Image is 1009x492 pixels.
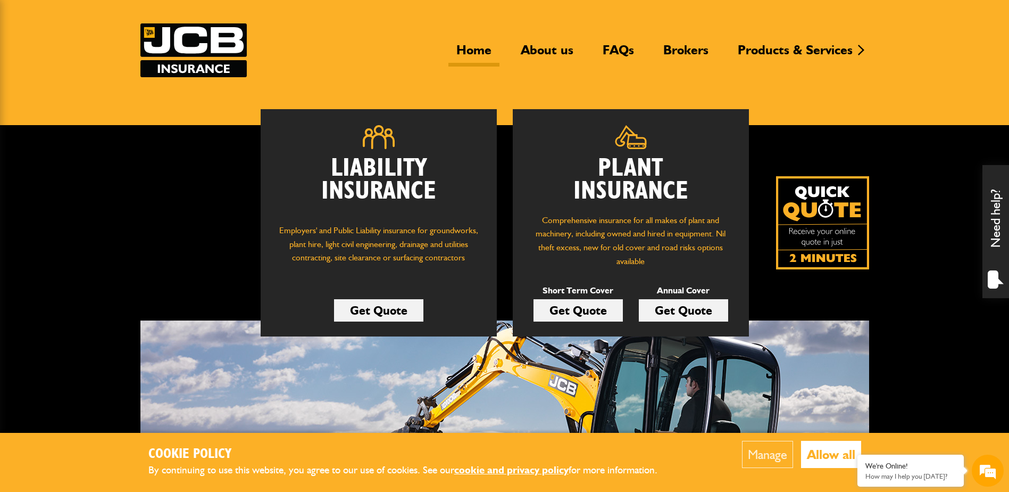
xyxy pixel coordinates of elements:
p: Short Term Cover [533,284,623,298]
button: Allow all [801,441,861,468]
a: Get your insurance quote isn just 2-minutes [776,176,869,269]
h2: Plant Insurance [529,157,733,203]
div: We're Online! [865,462,956,471]
div: Need help? [982,165,1009,298]
a: About us [513,42,581,67]
a: Home [448,42,499,67]
a: Brokers [655,42,716,67]
a: FAQs [595,42,642,67]
p: Annual Cover [639,284,728,298]
p: Comprehensive insurance for all makes of plant and machinery, including owned and hired in equipm... [529,214,733,268]
a: Get Quote [639,299,728,322]
h2: Cookie Policy [148,446,675,463]
img: JCB Insurance Services logo [140,23,247,77]
p: How may I help you today? [865,472,956,480]
h2: Liability Insurance [277,157,481,214]
img: Quick Quote [776,176,869,269]
a: Products & Services [730,42,861,67]
button: Manage [742,441,793,468]
p: By continuing to use this website, you agree to our use of cookies. See our for more information. [148,462,675,479]
a: cookie and privacy policy [454,464,569,476]
a: Get Quote [334,299,423,322]
p: Employers' and Public Liability insurance for groundworks, plant hire, light civil engineering, d... [277,224,481,275]
a: JCB Insurance Services [140,23,247,77]
a: Get Quote [533,299,623,322]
